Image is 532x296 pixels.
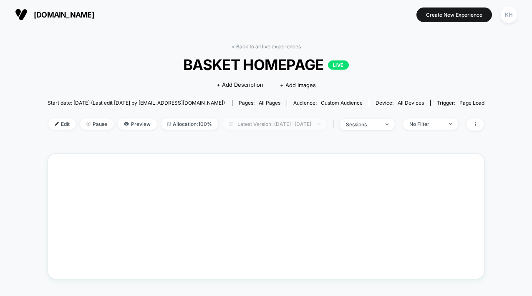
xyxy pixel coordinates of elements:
span: Preview [118,118,157,130]
img: end [86,122,91,126]
span: Latest Version: [DATE] - [DATE] [222,118,327,130]
button: Create New Experience [416,8,492,22]
span: Custom Audience [321,100,363,106]
span: [DOMAIN_NAME] [34,10,94,19]
img: edit [55,122,59,126]
span: Start date: [DATE] (Last edit [DATE] by [EMAIL_ADDRESS][DOMAIN_NAME]) [48,100,225,106]
div: sessions [346,121,379,128]
span: Allocation: 100% [161,118,218,130]
img: Visually logo [15,8,28,21]
div: KH [501,7,517,23]
button: [DOMAIN_NAME] [13,8,97,21]
div: Audience: [293,100,363,106]
button: KH [498,6,519,23]
a: < Back to all live experiences [232,43,301,50]
span: Device: [369,100,430,106]
img: end [318,123,320,125]
span: + Add Images [280,82,316,88]
div: Pages: [239,100,280,106]
span: all pages [259,100,280,106]
img: end [449,123,452,125]
span: + Add Description [217,81,263,89]
p: LIVE [328,60,349,70]
img: end [386,123,388,125]
span: Edit [48,118,76,130]
span: all devices [398,100,424,106]
span: BASKET HOMEPAGE [69,56,463,73]
span: Page Load [459,100,484,106]
img: rebalance [167,122,171,126]
span: Pause [80,118,113,130]
div: No Filter [409,121,443,127]
img: calendar [229,122,233,126]
div: Trigger: [437,100,484,106]
span: | [331,118,340,130]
